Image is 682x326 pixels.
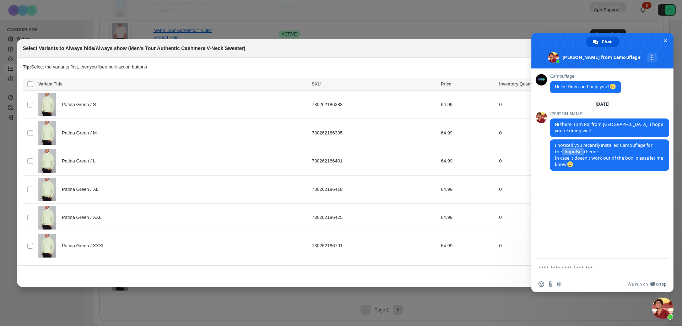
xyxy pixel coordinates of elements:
span: Close chat [662,37,669,44]
td: 730262186791 [310,232,439,260]
span: Patina Green / L [62,158,99,165]
span: I noticed you recently installed Camouflage for the theme. In case it doesn't work out of the box... [555,142,663,167]
span: Impulse [562,148,584,155]
span: SKU [312,82,321,87]
div: Chat [586,37,619,47]
td: 0 [497,147,659,175]
td: 64.99 [439,232,497,260]
td: 64.99 [439,119,497,147]
img: Mens-Tour-Authentic-Cashmere-V-Neck-Sweater-Patina-Green-Callaway-Tour-Authentic.jpg [38,121,56,145]
td: 64.99 [439,175,497,204]
span: Variant Title [38,82,63,87]
img: Mens-Tour-Authentic-Cashmere-V-Neck-Sweater-Patina-Green-Callaway-Tour-Authentic.jpg [38,93,56,117]
td: 0 [497,204,659,232]
td: 0 [497,119,659,147]
td: 64.99 [439,90,497,119]
a: We run onCrisp [628,281,666,287]
strong: Tip: [23,64,31,70]
span: Price [441,82,451,87]
td: 730262186401 [310,147,439,175]
div: More channels [647,53,657,62]
div: [DATE] [596,102,610,106]
h2: Select Variants to Always hide/Always show (Men's Tour Authentic Cashmere V-Neck Sweater) [23,45,245,52]
div: Close chat [652,298,673,319]
span: Chat [602,37,612,47]
span: Send a file [548,281,553,287]
span: Inventory Quantity [499,82,537,87]
td: 730262186388 [310,90,439,119]
span: [PERSON_NAME] [550,111,669,116]
span: We run on [628,281,648,287]
textarea: Compose your message... [538,265,651,271]
img: Mens-Tour-Authentic-Cashmere-V-Neck-Sweater-Patina-Green-Callaway-Tour-Authentic.jpg [38,206,56,230]
span: Patina Green / XXL [62,214,105,221]
img: Mens-Tour-Authentic-Cashmere-V-Neck-Sweater-Patina-Green-Callaway-Tour-Authentic.jpg [38,234,56,258]
span: Audio message [557,281,563,287]
span: Insert an emoji [538,281,544,287]
td: 0 [497,90,659,119]
td: 730262186395 [310,119,439,147]
td: 64.99 [439,204,497,232]
span: Patina Green / M [62,129,101,137]
span: Patina Green / XXXL [62,242,108,249]
p: Select the variants first, then you'll see bulk action buttons [23,63,659,71]
span: Hello! How can I help you? [555,84,616,90]
td: 730262186425 [310,204,439,232]
td: 0 [497,232,659,260]
td: 730262186418 [310,175,439,204]
img: Mens-Tour-Authentic-Cashmere-V-Neck-Sweater-Patina-Green-Callaway-Tour-Authentic.jpg [38,178,56,201]
img: Mens-Tour-Authentic-Cashmere-V-Neck-Sweater-Patina-Green-Callaway-Tour-Authentic.jpg [38,149,56,173]
td: 0 [497,175,659,204]
span: Crisp [656,281,666,287]
span: Patina Green / XL [62,186,102,193]
span: Camouflage [550,74,621,79]
span: Hi there, I am Raj from [GEOGRAPHIC_DATA]. I hope you're doing well [555,121,663,134]
td: 64.99 [439,147,497,175]
span: Patina Green / S [62,101,100,108]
